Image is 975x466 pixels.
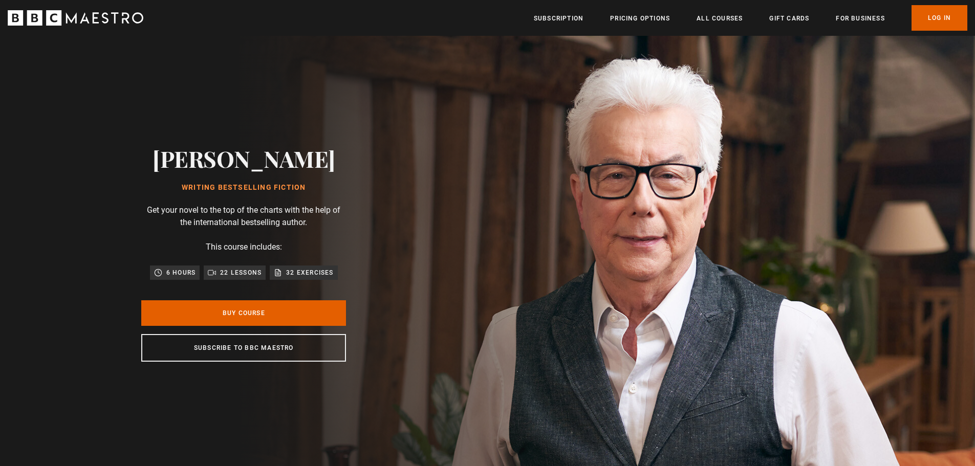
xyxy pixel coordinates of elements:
[836,13,884,24] a: For business
[286,268,333,278] p: 32 exercises
[534,5,967,31] nav: Primary
[610,13,670,24] a: Pricing Options
[220,268,262,278] p: 22 lessons
[141,334,346,362] a: Subscribe to BBC Maestro
[769,13,809,24] a: Gift Cards
[141,204,346,229] p: Get your novel to the top of the charts with the help of the international bestselling author.
[697,13,743,24] a: All Courses
[166,268,196,278] p: 6 hours
[8,10,143,26] svg: BBC Maestro
[534,13,583,24] a: Subscription
[153,184,335,192] h1: Writing Bestselling Fiction
[153,145,335,171] h2: [PERSON_NAME]
[206,241,282,253] p: This course includes:
[141,300,346,326] a: Buy Course
[912,5,967,31] a: Log In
